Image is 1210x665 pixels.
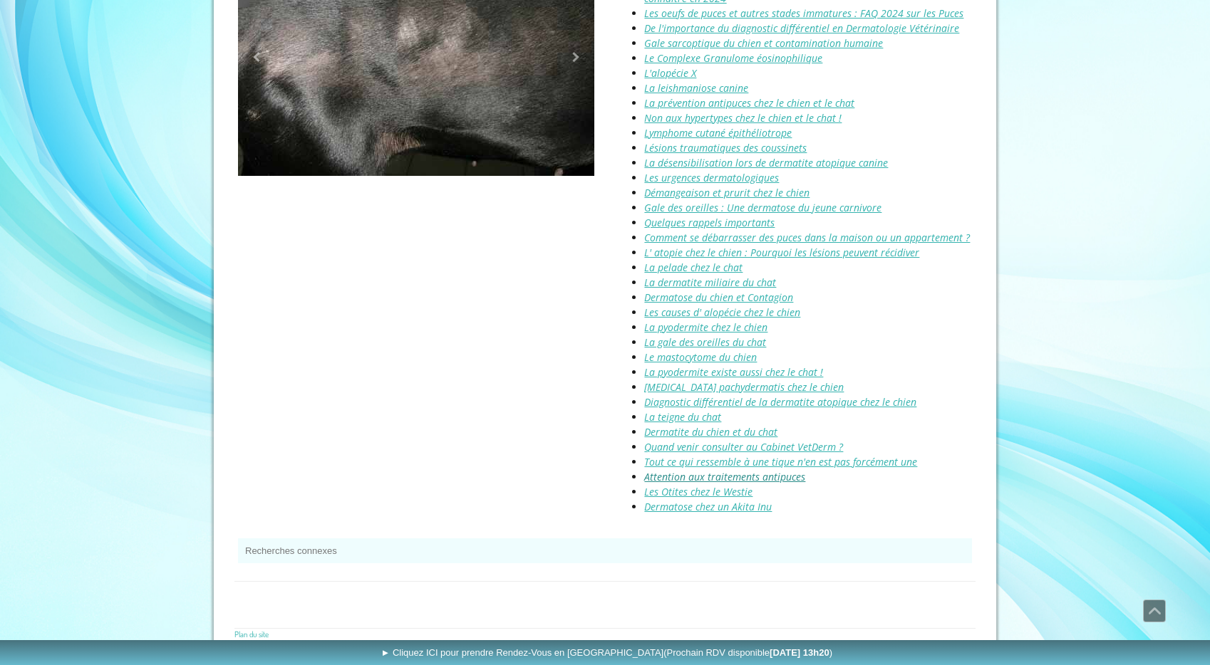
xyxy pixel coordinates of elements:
a: Diagnostic différentiel de la dermatite atopique chez le chien [644,395,916,409]
a: Défiler vers le haut [1143,599,1166,622]
span: ► Cliquez ICI pour prendre Rendez-Vous en [GEOGRAPHIC_DATA] [381,647,832,658]
a: La prévention antipuces chez le chien et le chat [644,96,854,110]
a: Gale des oreilles : Une dermatose du jeune carnivore [644,201,881,214]
a: La dermatite miliaire du chat [644,276,776,289]
a: La gale des oreilles du chat [644,335,766,349]
a: Les causes d' alopécie chez le chien [644,305,800,319]
a: Les urgences dermatologiques [644,171,779,184]
a: La pyodermite chez le chien [644,320,767,334]
a: Démangeaison et prurit chez le chien [644,186,810,199]
b: [DATE] 13h20 [770,647,829,658]
a: Dermatite du chien et du chat [644,425,777,439]
a: Lésions traumatiques des coussinets [644,141,807,155]
a: La pelade chez le chat [644,261,743,274]
a: Quand venir consulter au Cabinet VetDerm ? [644,440,843,454]
a: Gale sarcoptique du chien et contamination humaine [644,36,883,50]
span: (Prochain RDV disponible ) [663,647,832,658]
a: De l'importance du diagnostic différentiel en Dermatologie Vétérinaire [644,21,959,35]
a: La pyodermite existe aussi chez le chat ! [644,365,823,379]
a: La teigne du chat [644,410,721,424]
a: La leishmaniose canine [644,81,748,95]
button: Recherches connexes [238,538,972,563]
a: Lymphome cutané épithéliotrope [644,126,792,140]
a: Plan du site [234,629,269,639]
a: La désensibilisation lors de dermatite atopique canine [644,156,888,169]
a: Les Otites chez le Westie [644,485,753,498]
a: Tout ce qui ressemble à une tique n'en est pas forcément une [644,455,917,468]
a: L' atopie chez le chien : Pourquoi les lésions peuvent récidiver [644,246,919,259]
a: Le mastocytome du chien [644,350,757,364]
a: Quelques rappels importants [644,216,775,229]
a: Non aux hypertypes chez le chien et le chat ! [644,111,842,125]
a: Attention aux traitements antipuces [644,470,805,483]
a: Dermatose du chien et Contagion [644,290,793,304]
a: Les oeufs de puces et autres stades immatures : FAQ 2024 sur les Puces [644,6,963,20]
a: L'alopécie X [644,66,696,80]
a: Le Complexe Granulome éosinophilique [644,51,822,65]
a: [MEDICAL_DATA] pachydermatis chez le chien [644,380,844,394]
a: Comment se débarrasser des puces dans la maison ou un appartement ? [644,231,970,244]
a: Dermatose chez un Akita Inu [644,500,772,513]
span: Défiler vers le haut [1144,600,1165,622]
